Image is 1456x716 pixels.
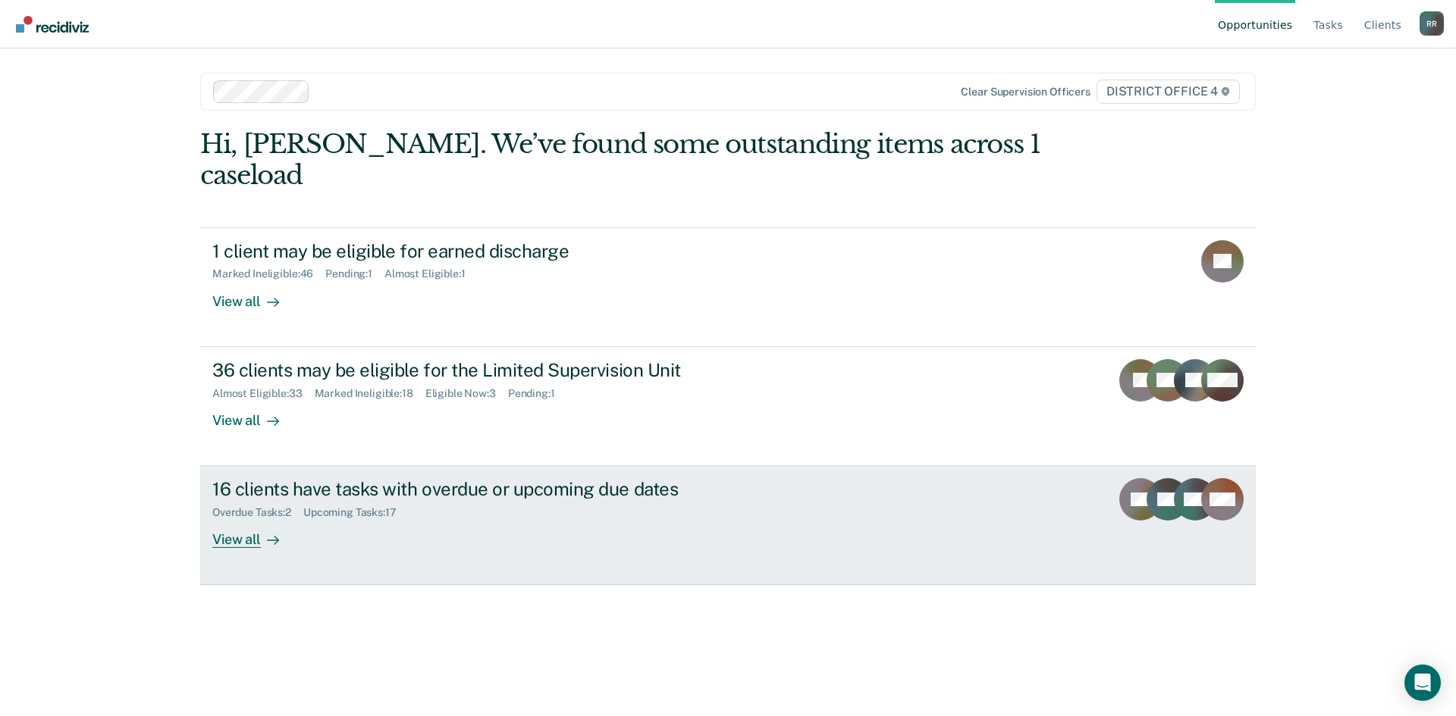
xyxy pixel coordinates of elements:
div: Almost Eligible : 1 [384,267,478,280]
div: Open Intercom Messenger [1404,664,1441,701]
img: Recidiviz [16,16,89,33]
div: 1 client may be eligible for earned discharge [212,240,745,262]
span: DISTRICT OFFICE 4 [1097,80,1240,104]
div: Marked Ineligible : 18 [315,387,425,400]
div: View all [212,280,297,310]
div: View all [212,519,297,549]
div: Hi, [PERSON_NAME]. We’ve found some outstanding items across 1 caseload [200,129,1045,191]
div: View all [212,399,297,429]
button: Profile dropdown button [1420,11,1444,36]
a: 16 clients have tasks with overdue or upcoming due datesOverdue Tasks:2Upcoming Tasks:17View all [200,466,1256,585]
a: 36 clients may be eligible for the Limited Supervision UnitAlmost Eligible:33Marked Ineligible:18... [200,347,1256,466]
div: Eligible Now : 3 [425,387,508,400]
a: 1 client may be eligible for earned dischargeMarked Ineligible:46Pending:1Almost Eligible:1View all [200,227,1256,347]
div: Marked Ineligible : 46 [212,267,325,280]
div: Pending : 1 [325,267,384,280]
div: 36 clients may be eligible for the Limited Supervision Unit [212,359,745,381]
div: Almost Eligible : 33 [212,387,315,400]
div: 16 clients have tasks with overdue or upcoming due dates [212,478,745,500]
div: Pending : 1 [508,387,567,400]
div: R R [1420,11,1444,36]
div: Clear supervision officers [961,86,1090,98]
div: Overdue Tasks : 2 [212,506,303,519]
div: Upcoming Tasks : 17 [303,506,409,519]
